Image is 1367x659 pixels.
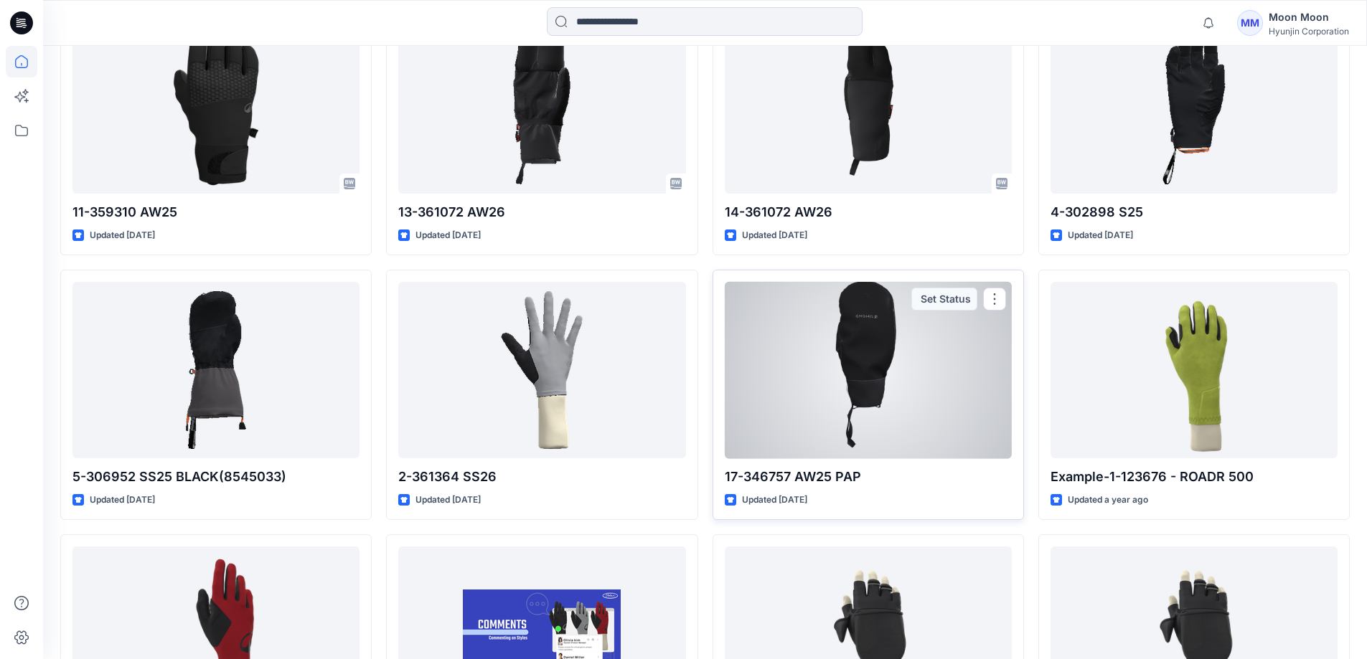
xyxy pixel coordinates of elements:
[1068,493,1148,508] p: Updated a year ago
[72,202,360,222] p: 11-359310 AW25
[1051,467,1338,487] p: Example-1-123676 - ROADR 500
[742,493,807,508] p: Updated [DATE]
[415,493,481,508] p: Updated [DATE]
[1237,10,1263,36] div: MM
[725,282,1012,459] a: 17-346757 AW25 PAP
[398,202,685,222] p: 13-361072 AW26
[725,16,1012,194] a: 14-361072 AW26
[1269,26,1349,37] div: Hyunjin Corporation
[90,493,155,508] p: Updated [DATE]
[1051,282,1338,459] a: Example-1-123676 - ROADR 500
[398,16,685,194] a: 13-361072 AW26
[90,228,155,243] p: Updated [DATE]
[72,16,360,194] a: 11-359310 AW25
[415,228,481,243] p: Updated [DATE]
[1051,202,1338,222] p: 4-302898 S25
[1068,228,1133,243] p: Updated [DATE]
[1051,16,1338,194] a: 4-302898 S25
[72,467,360,487] p: 5-306952 SS25 BLACK(8545033)
[398,282,685,459] a: 2-361364 SS26
[725,202,1012,222] p: 14-361072 AW26
[72,282,360,459] a: 5-306952 SS25 BLACK(8545033)
[742,228,807,243] p: Updated [DATE]
[725,467,1012,487] p: 17-346757 AW25 PAP
[1269,9,1349,26] div: Moon Moon
[398,467,685,487] p: 2-361364 SS26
